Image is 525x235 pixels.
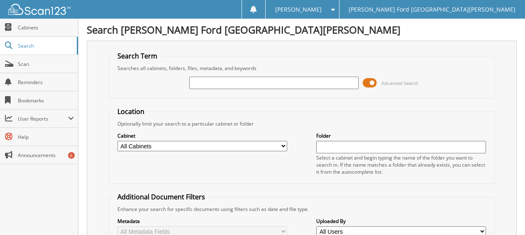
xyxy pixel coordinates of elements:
span: Search [18,42,73,49]
label: Folder [316,132,486,139]
span: Help [18,133,74,141]
div: 6 [68,152,75,159]
div: Searches all cabinets, folders, files, metadata, and keywords [113,65,490,72]
div: Optionally limit your search to a particular cabinet or folder [113,120,490,127]
span: [PERSON_NAME] Ford [GEOGRAPHIC_DATA][PERSON_NAME] [349,7,515,12]
span: Scan [18,61,74,68]
span: Reminders [18,79,74,86]
div: Select a cabinet and begin typing the name of the folder you want to search in. If the name match... [316,154,486,175]
span: Announcements [18,152,74,159]
h1: Search [PERSON_NAME] Ford [GEOGRAPHIC_DATA][PERSON_NAME] [87,23,517,36]
span: Advanced Search [381,80,418,86]
img: scan123-logo-white.svg [8,4,71,15]
legend: Additional Document Filters [113,192,209,201]
div: Enhance your search for specific documents using filters such as date and file type. [113,206,490,213]
span: [PERSON_NAME] [275,7,322,12]
legend: Location [113,107,149,116]
label: Cabinet [117,132,287,139]
span: Bookmarks [18,97,74,104]
label: Metadata [117,218,287,225]
span: Cabinets [18,24,74,31]
label: Uploaded By [316,218,486,225]
span: User Reports [18,115,68,122]
legend: Search Term [113,51,161,61]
